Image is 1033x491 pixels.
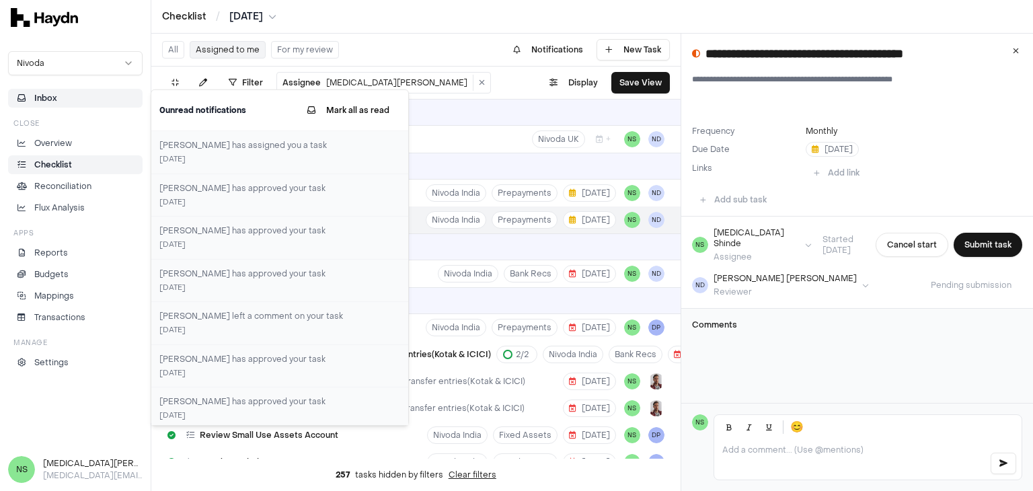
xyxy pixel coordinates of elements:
button: Inbox [8,89,143,108]
label: Links [692,163,712,174]
button: Display [541,72,606,93]
button: Fixed Assets [493,426,558,444]
a: Checklist [162,10,206,24]
button: Nivoda India [426,211,486,229]
button: [DATE] [563,265,616,282]
div: [DATE] [159,196,377,208]
label: Frequency [692,126,800,137]
h3: [PERSON_NAME] has approved your task [159,182,377,194]
span: [DATE] [229,10,263,24]
div: [DATE] [159,154,377,165]
button: [DATE] [563,319,616,336]
span: NS [8,456,35,483]
button: Add sub task [692,189,775,211]
div: Assignee [714,252,800,262]
span: [DATE] [569,188,610,198]
span: 😊 [790,419,804,435]
button: + [590,130,616,148]
button: DP [648,427,664,443]
span: NS [624,427,640,443]
div: Reviewer [714,287,857,297]
span: NS [692,237,708,253]
button: [DATE] [563,373,616,390]
p: [MEDICAL_DATA][EMAIL_ADDRESS][DOMAIN_NAME] [43,469,143,482]
button: [DATE] [229,10,276,24]
button: Monthly [806,126,837,137]
a: Mappings [8,287,143,305]
button: NS [624,185,640,201]
button: NS [624,266,640,282]
div: [DATE] [159,367,377,379]
span: [DATE] [569,403,610,414]
button: Bold (Ctrl+B) [720,418,738,437]
button: [DATE] [563,211,616,229]
button: NS [624,400,640,416]
button: New Task [597,39,670,61]
h3: [PERSON_NAME] has approved your task [159,395,377,408]
button: Clear filters [449,469,496,480]
div: [DATE] [159,325,377,336]
button: NS [624,373,640,389]
span: Inbox [34,92,57,104]
a: Transactions [8,308,143,327]
button: [DATE] [563,400,616,417]
span: Started [DATE] [812,234,870,256]
button: Notifications [505,39,591,61]
h3: [PERSON_NAME] left a comment on your task [159,310,377,322]
span: ND [692,277,708,293]
button: DP [648,319,664,336]
div: [DATE] [159,282,377,293]
span: [DATE] [569,457,610,467]
button: ND[PERSON_NAME] [PERSON_NAME]Reviewer [692,273,869,297]
button: Nivoda India [426,184,486,202]
span: NS [624,131,640,147]
span: [DATE] [569,215,610,225]
h3: [PERSON_NAME] has approved your task [159,352,377,365]
button: ND [648,212,664,228]
span: / [213,9,223,23]
p: Reports [34,247,68,259]
p: Overview [34,137,72,149]
span: Assignee [282,77,321,88]
button: [DATE] [563,426,616,444]
button: Fixed Assets [493,453,558,471]
button: [DATE] [806,142,859,157]
span: Run depreciation [200,457,269,467]
button: NS [624,454,640,470]
a: Reconciliation [8,177,143,196]
button: [DATE] [668,346,721,363]
button: NS [624,319,640,336]
a: Budgets [8,265,143,284]
button: DP [648,454,664,470]
button: Save View [611,72,670,93]
span: [DATE] [569,430,610,441]
button: Nivoda India [427,453,488,471]
span: 257 [336,469,350,480]
button: NS[MEDICAL_DATA] ShindeAssignee [692,227,812,262]
img: JP Smit [648,373,664,389]
span: [DATE] [569,322,610,333]
button: Assignee[MEDICAL_DATA][PERSON_NAME] [277,75,473,91]
button: Prepayments [492,184,558,202]
p: Settings [34,356,69,369]
button: NS [624,212,640,228]
button: Submit task [954,233,1022,257]
label: Due Date [692,144,800,155]
div: [PERSON_NAME] [PERSON_NAME] [714,273,857,284]
span: NS [692,414,708,430]
button: Italic (Ctrl+I) [740,418,759,437]
span: 2 / 2 [516,349,529,360]
a: Checklist [8,155,143,174]
button: 😊 [788,418,806,437]
button: All [162,41,184,59]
